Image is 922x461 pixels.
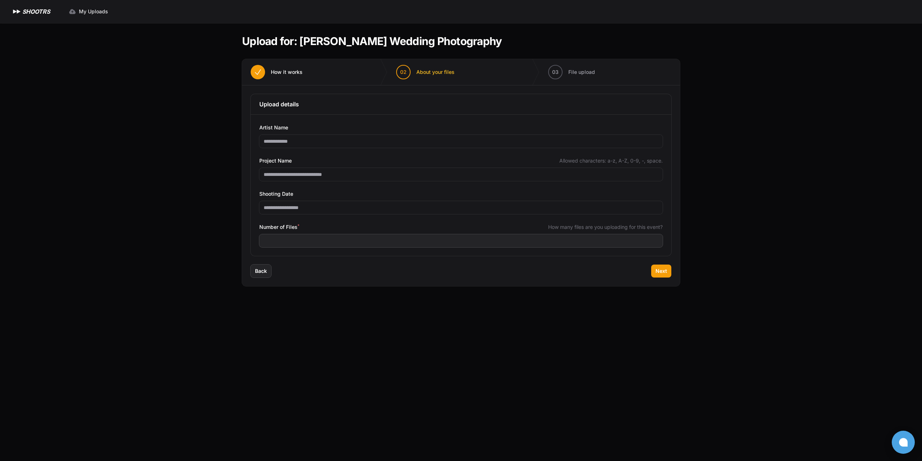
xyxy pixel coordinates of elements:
[559,157,663,164] span: Allowed characters: a-z, A-Z, 0-9, -, space.
[12,7,50,16] a: SHOOTRS SHOOTRS
[259,156,292,165] span: Project Name
[568,68,595,76] span: File upload
[416,68,455,76] span: About your files
[242,35,502,48] h1: Upload for: [PERSON_NAME] Wedding Photography
[12,7,22,16] img: SHOOTRS
[548,223,663,231] span: How many files are you uploading for this event?
[259,190,293,198] span: Shooting Date
[552,68,559,76] span: 03
[251,265,271,278] button: Back
[259,123,288,132] span: Artist Name
[388,59,463,85] button: 02 About your files
[242,59,311,85] button: How it works
[259,223,299,231] span: Number of Files
[64,5,112,18] a: My Uploads
[79,8,108,15] span: My Uploads
[540,59,604,85] button: 03 File upload
[892,431,915,454] button: Open chat window
[22,7,50,16] h1: SHOOTRS
[271,68,303,76] span: How it works
[259,100,663,108] h3: Upload details
[655,267,667,275] span: Next
[255,267,267,275] span: Back
[400,68,407,76] span: 02
[651,265,671,278] button: Next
